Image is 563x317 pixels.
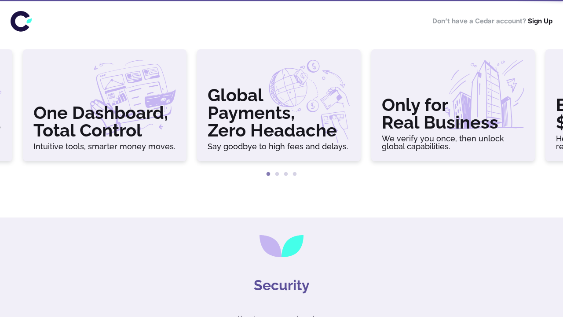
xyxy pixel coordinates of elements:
[33,143,176,151] h6: Intuitive tools, smarter money moves.
[528,17,552,25] a: Sign Up
[273,170,281,179] button: 2
[382,135,524,151] h6: We verify you once, then unlock global capabilities.
[382,96,524,131] h3: Only for Real Business
[33,104,176,139] h3: One Dashboard, Total Control
[208,143,350,151] h6: Say goodbye to high fees and delays.
[281,170,290,179] button: 3
[432,16,552,26] h6: Don’t have a Cedar account?
[264,170,273,179] button: 1
[208,86,350,139] h3: Global Payments, Zero Headache
[254,275,310,296] h4: Security
[290,170,299,179] button: 4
